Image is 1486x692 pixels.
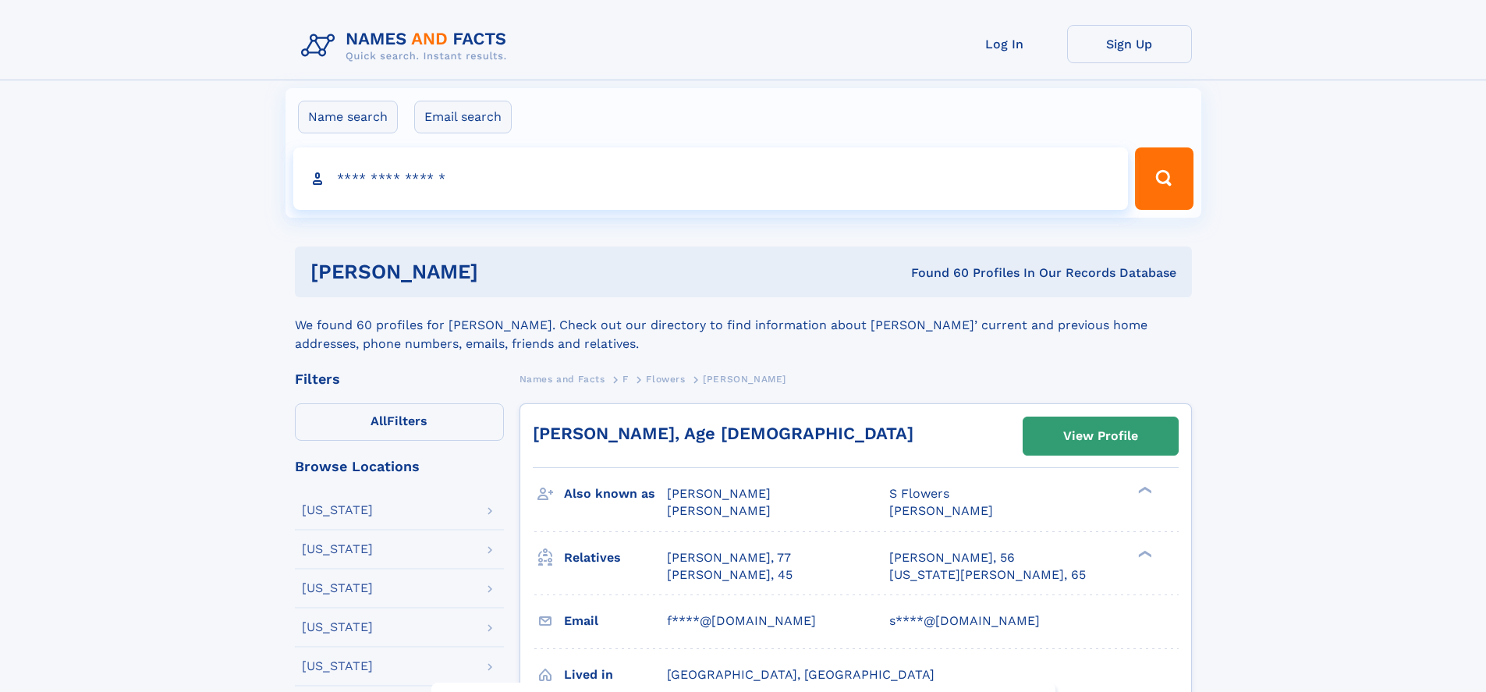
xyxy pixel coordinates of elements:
[564,662,667,688] h3: Lived in
[694,264,1176,282] div: Found 60 Profiles In Our Records Database
[371,413,387,428] span: All
[302,660,373,672] div: [US_STATE]
[1067,25,1192,63] a: Sign Up
[302,582,373,594] div: [US_STATE]
[533,424,913,443] a: [PERSON_NAME], Age [DEMOGRAPHIC_DATA]
[667,503,771,518] span: [PERSON_NAME]
[298,101,398,133] label: Name search
[302,621,373,633] div: [US_STATE]
[622,369,629,389] a: F
[889,486,949,501] span: S Flowers
[667,566,793,584] a: [PERSON_NAME], 45
[564,608,667,634] h3: Email
[295,403,504,441] label: Filters
[310,262,695,282] h1: [PERSON_NAME]
[295,297,1192,353] div: We found 60 profiles for [PERSON_NAME]. Check out our directory to find information about [PERSON...
[302,504,373,516] div: [US_STATE]
[295,460,504,474] div: Browse Locations
[564,545,667,571] h3: Relatives
[295,25,520,67] img: Logo Names and Facts
[889,503,993,518] span: [PERSON_NAME]
[520,369,605,389] a: Names and Facts
[295,372,504,386] div: Filters
[622,374,629,385] span: F
[1134,548,1153,559] div: ❯
[302,543,373,555] div: [US_STATE]
[564,481,667,507] h3: Also known as
[1063,418,1138,454] div: View Profile
[1023,417,1178,455] a: View Profile
[646,369,685,389] a: Flowers
[889,549,1015,566] a: [PERSON_NAME], 56
[293,147,1129,210] input: search input
[646,374,685,385] span: Flowers
[667,549,791,566] a: [PERSON_NAME], 77
[889,566,1086,584] a: [US_STATE][PERSON_NAME], 65
[703,374,786,385] span: [PERSON_NAME]
[942,25,1067,63] a: Log In
[667,667,935,682] span: [GEOGRAPHIC_DATA], [GEOGRAPHIC_DATA]
[1134,485,1153,495] div: ❯
[1135,147,1193,210] button: Search Button
[414,101,512,133] label: Email search
[667,486,771,501] span: [PERSON_NAME]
